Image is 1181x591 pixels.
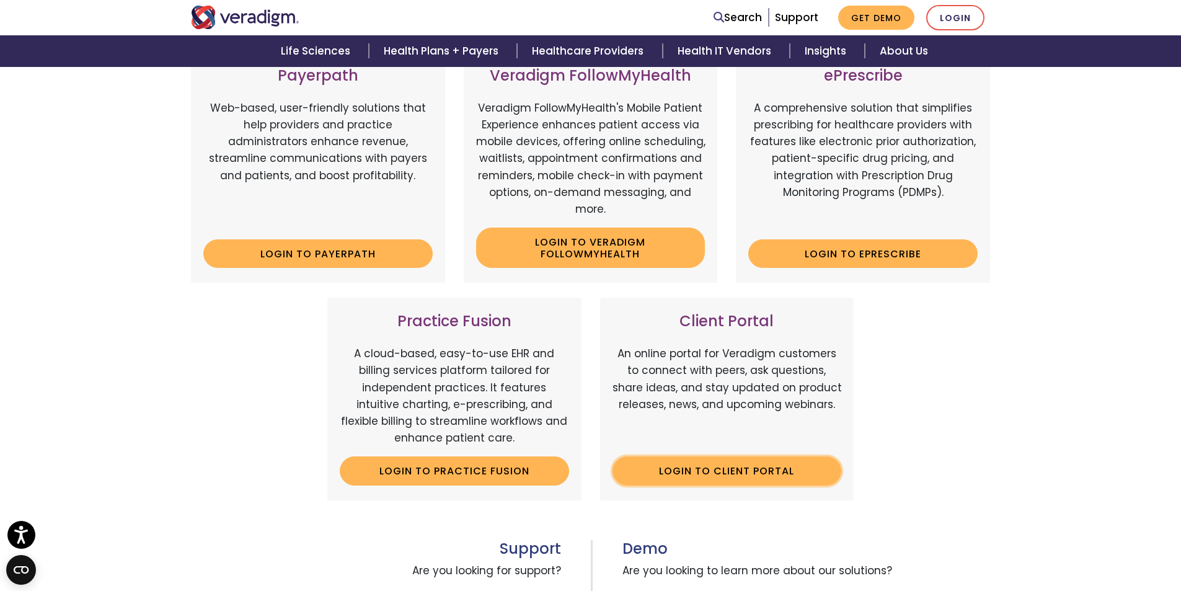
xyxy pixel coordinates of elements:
[476,100,706,218] p: Veradigm FollowMyHealth's Mobile Patient Experience enhances patient access via mobile devices, o...
[663,35,790,67] a: Health IT Vendors
[838,6,914,30] a: Get Demo
[943,502,1166,576] iframe: Drift Chat Widget
[926,5,984,30] a: Login
[790,35,865,67] a: Insights
[517,35,662,67] a: Healthcare Providers
[191,6,299,29] img: Veradigm logo
[865,35,943,67] a: About Us
[203,239,433,268] a: Login to Payerpath
[369,35,517,67] a: Health Plans + Payers
[340,345,569,447] p: A cloud-based, easy-to-use EHR and billing services platform tailored for independent practices. ...
[775,10,818,25] a: Support
[476,228,706,268] a: Login to Veradigm FollowMyHealth
[613,345,842,447] p: An online portal for Veradigm customers to connect with peers, ask questions, share ideas, and st...
[6,555,36,585] button: Open CMP widget
[613,456,842,485] a: Login to Client Portal
[714,9,762,26] a: Search
[266,35,369,67] a: Life Sciences
[203,100,433,230] p: Web-based, user-friendly solutions that help providers and practice administrators enhance revenu...
[476,67,706,85] h3: Veradigm FollowMyHealth
[191,540,561,558] h3: Support
[748,100,978,230] p: A comprehensive solution that simplifies prescribing for healthcare providers with features like ...
[748,67,978,85] h3: ePrescribe
[340,313,569,331] h3: Practice Fusion
[340,456,569,485] a: Login to Practice Fusion
[613,313,842,331] h3: Client Portal
[748,239,978,268] a: Login to ePrescribe
[203,67,433,85] h3: Payerpath
[622,540,991,558] h3: Demo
